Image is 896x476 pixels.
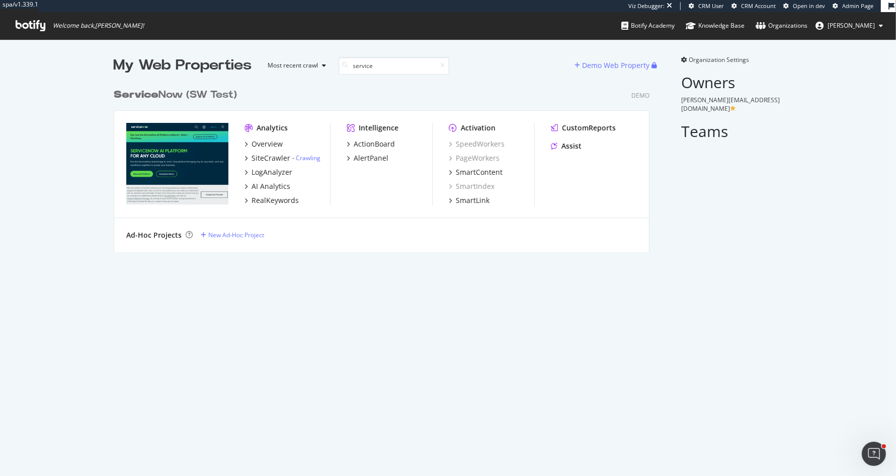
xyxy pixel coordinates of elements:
[245,139,283,149] a: Overview
[257,123,288,133] div: Analytics
[621,21,675,31] div: Botify Academy
[631,91,649,100] div: Demo
[449,167,503,177] a: SmartContent
[628,2,665,10] div: Viz Debugger:
[252,195,299,206] div: RealKeywords
[126,230,182,240] div: Ad-Hoc Projects
[252,153,290,163] div: SiteCrawler
[245,181,290,191] a: AI Analytics
[682,96,780,113] span: [PERSON_NAME][EMAIL_ADDRESS][DOMAIN_NAME]
[292,154,320,162] div: -
[807,18,891,34] button: [PERSON_NAME]
[252,139,283,149] div: Overview
[260,57,331,74] button: Most recent crawl
[268,62,318,69] div: Most recent crawl
[682,74,783,91] h2: Owners
[562,123,616,133] div: CustomReports
[347,153,388,163] a: AlertPanel
[252,167,292,177] div: LogAnalyzer
[621,12,675,39] a: Botify Academy
[833,2,873,10] a: Admin Page
[449,139,505,149] a: SpeedWorkers
[686,21,745,31] div: Knowledge Base
[114,90,158,100] b: Service
[114,88,241,102] a: ServiceNow (SW Test)
[698,2,724,10] span: CRM User
[252,181,290,191] div: AI Analytics
[686,12,745,39] a: Knowledge Base
[208,231,264,239] div: New Ad-Hoc Project
[245,167,292,177] a: LogAnalyzer
[201,231,264,239] a: New Ad-Hoc Project
[551,141,582,151] a: Assist
[561,141,582,151] div: Assist
[741,2,776,10] span: CRM Account
[793,2,825,10] span: Open in dev
[126,123,228,205] img: Service Now (SW Test)
[347,139,395,149] a: ActionBoard
[449,181,495,191] a: SmartIndex
[449,195,490,206] a: SmartLink
[456,167,503,177] div: SmartContent
[583,60,650,71] div: Demo Web Property
[862,442,886,466] iframe: Intercom live chat
[682,123,783,140] h2: Teams
[783,2,825,10] a: Open in dev
[842,2,873,10] span: Admin Page
[245,195,299,206] a: RealKeywords
[456,195,490,206] div: SmartLink
[359,123,398,133] div: Intelligence
[114,76,658,252] div: grid
[114,88,237,102] div: Now (SW Test)
[354,139,395,149] div: ActionBoard
[689,2,724,10] a: CRM User
[575,61,652,70] a: Demo Web Property
[551,123,616,133] a: CustomReports
[354,153,388,163] div: AlertPanel
[756,12,807,39] a: Organizations
[731,2,776,10] a: CRM Account
[575,57,652,74] button: Demo Web Property
[114,55,252,76] div: My Web Properties
[449,153,500,163] a: PageWorkers
[53,22,144,30] span: Welcome back, [PERSON_NAME] !
[461,123,496,133] div: Activation
[339,57,449,75] input: Search
[689,55,750,64] span: Organization Settings
[245,153,320,163] a: SiteCrawler- Crawling
[756,21,807,31] div: Organizations
[828,21,875,30] span: dalton
[296,154,320,162] a: Crawling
